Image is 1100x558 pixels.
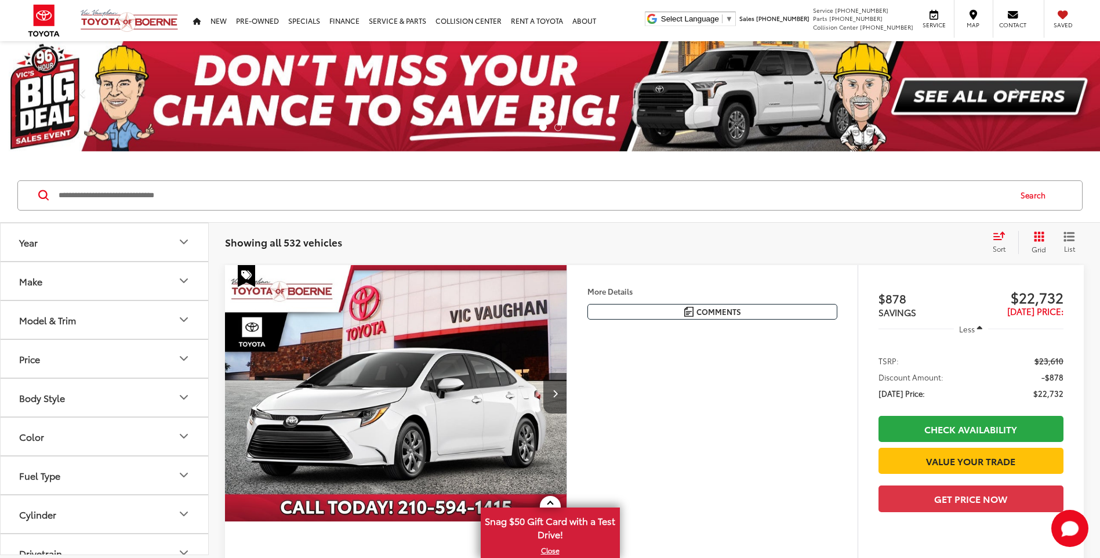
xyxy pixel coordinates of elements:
[1,456,209,494] button: Fuel TypeFuel Type
[19,276,42,287] div: Make
[177,274,191,288] div: Make
[177,235,191,249] div: Year
[19,353,40,364] div: Price
[177,390,191,404] div: Body Style
[1,262,209,300] button: MakeMake
[1,379,209,416] button: Body StyleBody Style
[1050,21,1076,29] span: Saved
[813,6,833,15] span: Service
[587,304,837,320] button: Comments
[177,313,191,327] div: Model & Trim
[878,416,1063,442] a: Check Availability
[959,324,975,334] span: Less
[696,306,741,317] span: Comments
[725,15,733,23] span: ▼
[1055,231,1084,254] button: List View
[1,301,209,339] button: Model & TrimModel & Trim
[238,265,255,287] span: Special
[1,340,209,378] button: PricePrice
[1007,305,1063,317] span: [DATE] Price:
[1034,355,1063,367] span: $23,610
[878,355,899,367] span: TSRP:
[878,448,1063,474] a: Value Your Trade
[57,182,1010,209] input: Search by Make, Model, or Keyword
[1018,231,1055,254] button: Grid View
[739,14,754,23] span: Sales
[1,418,209,455] button: ColorColor
[878,306,916,318] span: SAVINGS
[829,14,883,23] span: [PHONE_NUMBER]
[1041,371,1063,383] span: -$878
[19,314,76,325] div: Model & Trim
[1,495,209,533] button: CylinderCylinder
[987,231,1018,254] button: Select sort value
[878,371,943,383] span: Discount Amount:
[661,15,719,23] span: Select Language
[1032,244,1046,254] span: Grid
[19,237,38,248] div: Year
[1051,510,1088,547] svg: Start Chat
[224,265,568,522] div: 2025 Toyota Corolla LE 0
[177,507,191,521] div: Cylinder
[999,21,1026,29] span: Contact
[225,235,342,249] span: Showing all 532 vehicles
[19,509,56,520] div: Cylinder
[224,265,568,523] img: 2025 Toyota Corolla LE
[80,9,179,32] img: Vic Vaughan Toyota of Boerne
[587,287,837,295] h4: More Details
[860,23,913,31] span: [PHONE_NUMBER]
[684,307,694,317] img: Comments
[1051,510,1088,547] button: Toggle Chat Window
[19,392,65,403] div: Body Style
[813,14,827,23] span: Parts
[878,387,925,399] span: [DATE] Price:
[1010,181,1062,210] button: Search
[971,288,1063,306] span: $22,732
[960,21,986,29] span: Map
[1033,387,1063,399] span: $22,732
[954,318,989,339] button: Less
[1,223,209,261] button: YearYear
[921,21,947,29] span: Service
[661,15,733,23] a: Select Language​
[813,23,858,31] span: Collision Center
[835,6,888,15] span: [PHONE_NUMBER]
[543,373,567,414] button: Next image
[177,352,191,365] div: Price
[993,244,1005,253] span: Sort
[878,289,971,307] span: $878
[1063,244,1075,253] span: List
[19,431,44,442] div: Color
[878,485,1063,512] button: Get Price Now
[482,509,619,544] span: Snag $50 Gift Card with a Test Drive!
[19,470,60,481] div: Fuel Type
[224,265,568,522] a: 2025 Toyota Corolla LE2025 Toyota Corolla LE2025 Toyota Corolla LE2025 Toyota Corolla LE
[177,468,191,482] div: Fuel Type
[177,429,191,443] div: Color
[756,14,809,23] span: [PHONE_NUMBER]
